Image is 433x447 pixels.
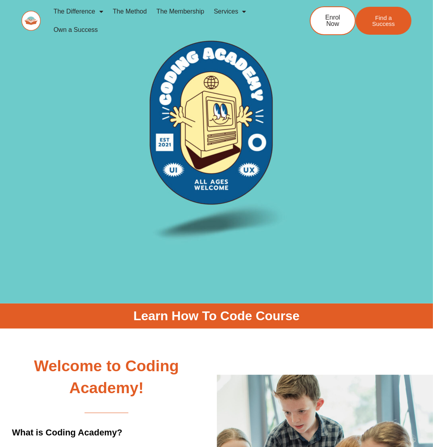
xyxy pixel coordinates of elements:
iframe: Chat Widget [301,358,433,447]
a: The Difference [49,2,108,21]
a: The Membership [152,2,209,21]
nav: Menu [49,2,287,39]
h2: What is Coding Academy? [12,427,201,439]
a: Own a Success [49,21,102,39]
span: Find a Success [368,15,400,27]
a: Services [209,2,251,21]
a: Find a Success [356,7,411,35]
span: Enrol Now [323,14,343,27]
a: The Method [108,2,152,21]
a: Enrol Now [310,6,356,35]
h1: Welcome to Coding Academy! [12,355,201,399]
